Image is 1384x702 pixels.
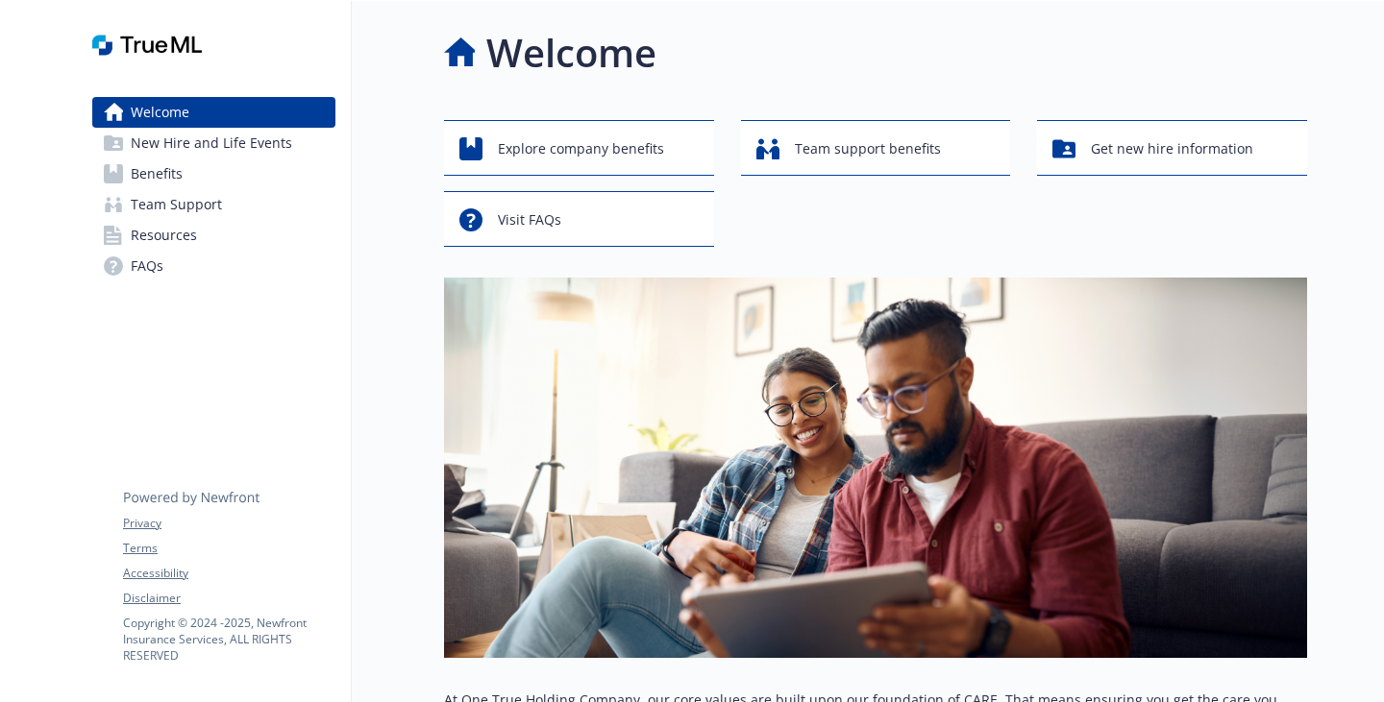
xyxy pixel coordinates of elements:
[123,615,334,664] p: Copyright © 2024 - 2025 , Newfront Insurance Services, ALL RIGHTS RESERVED
[92,158,335,189] a: Benefits
[498,131,664,167] span: Explore company benefits
[131,158,183,189] span: Benefits
[131,97,189,128] span: Welcome
[1091,131,1253,167] span: Get new hire information
[123,540,334,557] a: Terms
[92,128,335,158] a: New Hire and Life Events
[92,220,335,251] a: Resources
[92,189,335,220] a: Team Support
[486,24,656,82] h1: Welcome
[92,97,335,128] a: Welcome
[444,278,1307,658] img: overview page banner
[498,202,561,238] span: Visit FAQs
[92,251,335,281] a: FAQs
[131,189,222,220] span: Team Support
[123,515,334,532] a: Privacy
[131,251,163,281] span: FAQs
[741,120,1011,176] button: Team support benefits
[123,590,334,607] a: Disclaimer
[131,220,197,251] span: Resources
[444,191,714,247] button: Visit FAQs
[795,131,941,167] span: Team support benefits
[1037,120,1307,176] button: Get new hire information
[444,120,714,176] button: Explore company benefits
[131,128,292,158] span: New Hire and Life Events
[123,565,334,582] a: Accessibility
